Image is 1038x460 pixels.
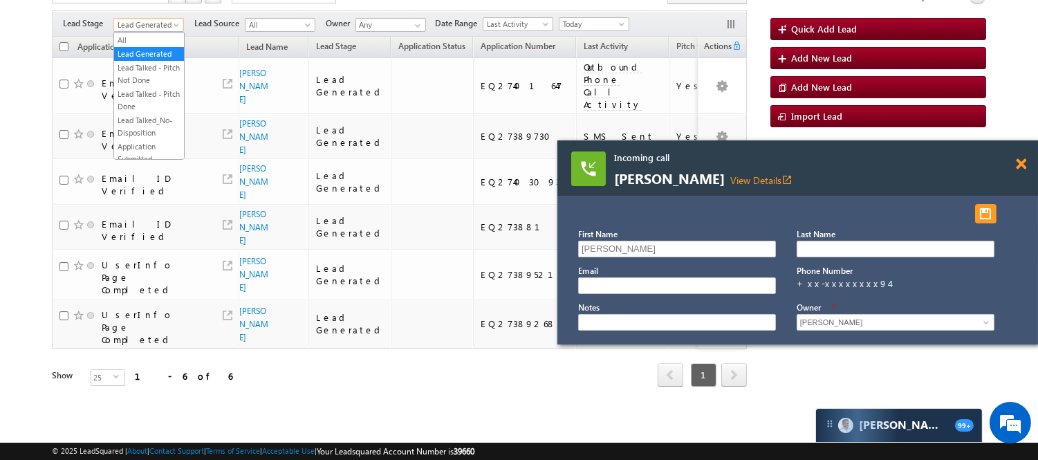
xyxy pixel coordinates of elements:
span: 39660 [454,446,474,457]
input: Check all records [59,42,68,51]
a: Lead Generated [113,18,184,32]
a: Acceptable Use [262,446,315,455]
div: Lead Generated [316,214,385,239]
span: Owner [326,17,355,30]
span: SMS Sent [584,130,654,142]
a: Application Submitted [114,140,184,165]
span: Date Range [435,17,483,30]
span: Lead Source [194,17,245,30]
span: Actions [698,39,732,57]
div: Email ID Verified [102,172,205,197]
span: 99+ [955,419,974,432]
span: Application Status New [77,42,163,52]
span: Quick Add Lead [791,23,857,35]
div: EQ27389521 [481,268,570,281]
a: About [127,446,147,455]
a: All [114,34,184,46]
span: Add New Lead [791,81,852,93]
a: Application Number [474,39,562,57]
a: [PERSON_NAME] [239,209,268,246]
div: Email ID Verified [102,218,205,243]
div: +xx-xxxxxxxx94 [797,277,993,290]
div: Lead Generated [316,311,385,336]
a: [PERSON_NAME] [239,306,268,342]
span: [PERSON_NAME] [614,172,946,187]
a: All [245,18,315,32]
div: Lead Generated [316,73,385,98]
a: next [721,365,747,387]
a: Lead Talked - Pitch Done [114,88,184,113]
span: Add New Lead [791,52,852,64]
div: Email ID Verified [102,127,205,152]
span: select [113,374,124,380]
span: Lead Stage [63,17,113,30]
div: UserInfo Page Completed [102,259,205,296]
div: carter-dragCarter[PERSON_NAME]99+ [815,408,983,443]
a: prev [658,365,683,387]
div: Yes_LP [676,130,723,142]
span: All [245,19,311,31]
span: next [721,363,747,387]
span: 1 [691,363,716,387]
a: Lead Name [239,39,295,57]
a: Lead Generated [114,48,184,60]
a: Application Status [391,39,472,57]
a: View Detailsopen_in_new [730,174,793,187]
div: Chat with us now [72,73,232,91]
span: Pitch for MF [676,41,721,51]
a: [PERSON_NAME] [239,118,268,155]
div: Email ID Verified [102,77,205,102]
a: Last Activity [577,39,635,57]
label: Notes [578,302,600,313]
div: Show [52,369,80,382]
div: EQ27401647 [481,80,570,92]
img: d_60004797649_company_0_60004797649 [24,73,58,91]
img: carter-drag [824,418,835,430]
a: [PERSON_NAME] [239,256,268,293]
div: Lead Generated [316,169,385,194]
span: 25 [91,370,113,385]
div: EQ27388153 [481,221,570,233]
a: [PERSON_NAME] [239,68,268,104]
div: Minimize live chat window [227,7,260,40]
span: Application Number [481,41,555,51]
div: Lead Generated [316,262,385,287]
div: EQ27403093 [481,176,570,188]
div: UserInfo Page Completed [102,309,205,346]
a: Today [559,17,629,31]
div: EQ27389730 [481,130,570,142]
i: View Details [781,174,793,185]
div: 1 - 6 of 6 [135,368,232,384]
label: Phone Number [797,266,853,276]
span: Lead Stage [316,41,356,51]
a: [PERSON_NAME] [239,163,268,200]
span: prev [658,363,683,387]
a: Pitch for MF [669,39,728,57]
div: Yes_LP [676,80,723,92]
a: Application Status New (sorted ascending) [71,39,183,57]
div: Lead Generated [316,124,385,149]
label: First Name [578,229,618,239]
span: Today [559,18,625,30]
span: Last Activity [483,18,549,30]
span: Application Status [398,41,465,51]
span: Incoming call [614,151,946,164]
a: Lead Talked - Pitch Not Done [114,62,184,86]
div: EQ27389268 [481,318,570,330]
label: Owner [797,302,821,313]
span: Your Leadsquared Account Number is [317,446,474,457]
label: Last Name [797,229,835,239]
a: Terms of Service [206,446,260,455]
a: Show All Items [976,315,993,329]
span: Outbound Phone Call Activity [584,61,642,111]
input: Type to Search [797,314,994,331]
a: Last Activity [483,17,553,31]
a: Lead Stage [309,39,363,57]
textarea: Type your message and hit 'Enter' [18,128,252,347]
label: Email [578,266,598,276]
ul: Lead Generated [113,33,185,160]
span: Import Lead [791,110,842,122]
a: Contact Support [149,446,204,455]
button: Save and Dispose [975,204,997,223]
a: Show All Items [407,19,425,33]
